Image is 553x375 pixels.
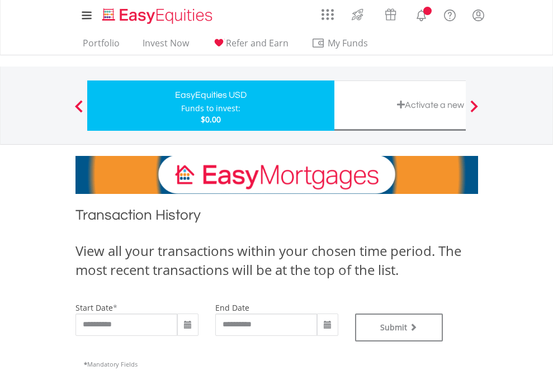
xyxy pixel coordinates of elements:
[75,302,113,313] label: start date
[355,314,443,341] button: Submit
[138,37,193,55] a: Invest Now
[464,3,493,27] a: My Profile
[181,103,240,114] div: Funds to invest:
[100,7,217,25] img: EasyEquities_Logo.png
[78,37,124,55] a: Portfolio
[322,8,334,21] img: grid-menu-icon.svg
[226,37,289,49] span: Refer and Earn
[75,156,478,194] img: EasyMortage Promotion Banner
[75,205,478,230] h1: Transaction History
[314,3,341,21] a: AppsGrid
[201,114,221,125] span: $0.00
[215,302,249,313] label: end date
[94,87,328,103] div: EasyEquities USD
[407,3,436,25] a: Notifications
[68,106,90,117] button: Previous
[381,6,400,23] img: vouchers-v2.svg
[348,6,367,23] img: thrive-v2.svg
[374,3,407,23] a: Vouchers
[84,360,138,368] span: Mandatory Fields
[463,106,485,117] button: Next
[207,37,293,55] a: Refer and Earn
[98,3,217,25] a: Home page
[436,3,464,25] a: FAQ's and Support
[75,241,478,280] div: View all your transactions within your chosen time period. The most recent transactions will be a...
[311,36,385,50] span: My Funds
